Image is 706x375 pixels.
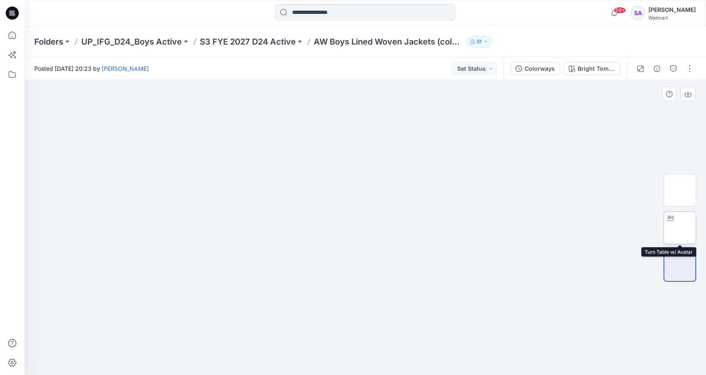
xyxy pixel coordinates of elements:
[648,5,696,15] div: [PERSON_NAME]
[563,62,621,75] button: Bright Tomato/ Blue Cove/ Vivid White
[467,36,492,47] button: 51
[200,36,296,47] a: S3 FYE 2027 D24 Active
[102,65,149,72] a: [PERSON_NAME]
[510,62,560,75] button: Colorways
[650,62,664,75] button: Details
[81,36,182,47] a: UP_IFG_D24_Boys Active
[630,6,645,20] div: SA
[525,64,555,73] div: Colorways
[34,64,149,73] span: Posted [DATE] 20:23 by
[34,36,63,47] a: Folders
[314,36,463,47] p: AW Boys Lined Woven Jackets (colorblock)
[614,7,626,13] span: 99+
[648,15,696,21] div: Walmart
[477,37,482,46] p: 51
[578,64,615,73] div: Bright Tomato/ Blue Cove/ Vivid White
